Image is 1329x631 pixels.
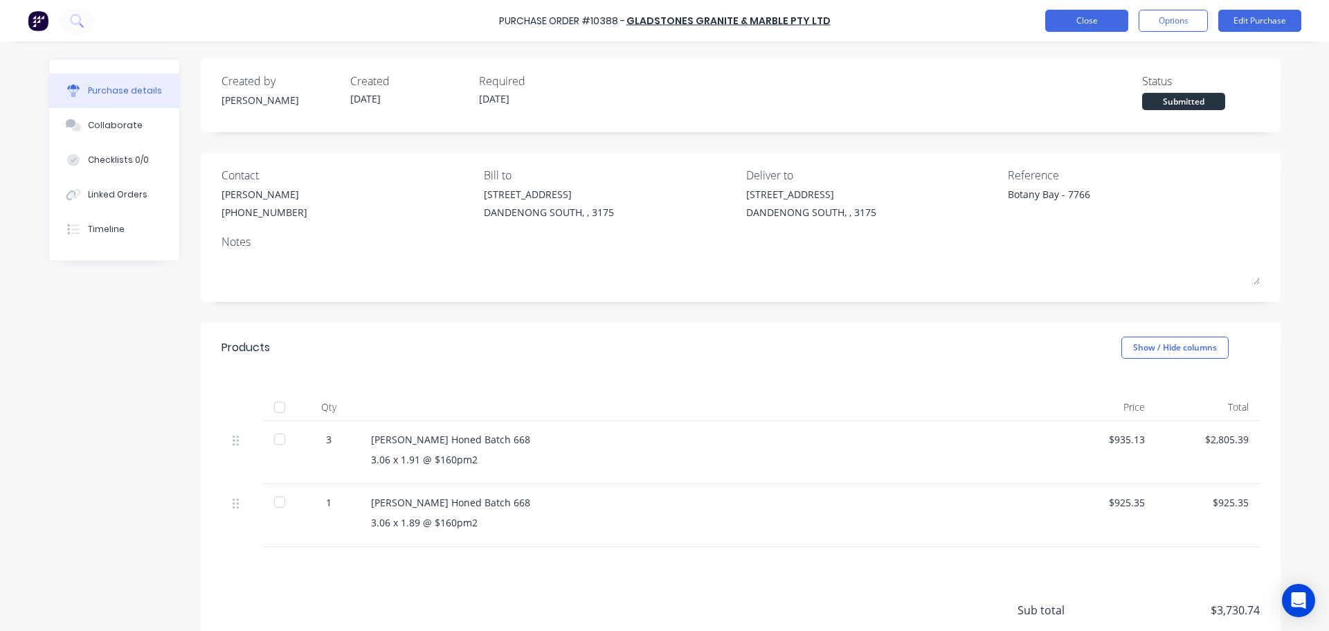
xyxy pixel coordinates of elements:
[626,14,831,28] a: Gladstones Granite & Marble Pty Ltd
[88,188,147,201] div: Linked Orders
[1218,10,1301,32] button: Edit Purchase
[49,212,179,247] button: Timeline
[1167,432,1249,447] div: $2,805.39
[309,432,349,447] div: 3
[221,73,339,89] div: Created by
[1008,187,1181,218] textarea: Botany Bay - 7766
[1018,602,1121,619] span: Sub total
[371,515,1041,530] div: 3.06 x 1.89 @ $160pm2
[88,154,149,166] div: Checklists 0/0
[371,432,1041,447] div: [PERSON_NAME] Honed Batch 668
[221,233,1260,250] div: Notes
[88,223,125,235] div: Timeline
[88,119,143,132] div: Collaborate
[1142,93,1225,110] div: Submitted
[49,73,179,108] button: Purchase details
[1167,495,1249,510] div: $925.35
[479,73,597,89] div: Required
[1282,584,1315,617] div: Open Intercom Messenger
[484,205,614,220] div: DANDENONG SOUTH, , 3175
[371,495,1041,510] div: [PERSON_NAME] Honed Batch 668
[221,187,307,202] div: [PERSON_NAME]
[746,205,876,220] div: DANDENONG SOUTH, , 3175
[484,167,736,184] div: Bill to
[49,143,179,177] button: Checklists 0/0
[298,393,360,421] div: Qty
[1121,337,1229,359] button: Show / Hide columns
[1052,393,1156,421] div: Price
[221,167,473,184] div: Contact
[746,167,998,184] div: Deliver to
[371,452,1041,467] div: 3.06 x 1.91 @ $160pm2
[49,108,179,143] button: Collaborate
[350,73,468,89] div: Created
[221,93,339,107] div: [PERSON_NAME]
[499,14,625,28] div: Purchase Order #10388 -
[1139,10,1208,32] button: Options
[88,85,162,97] div: Purchase details
[309,495,349,510] div: 1
[221,339,270,356] div: Products
[1142,73,1260,89] div: Status
[1008,167,1260,184] div: Reference
[28,10,48,31] img: Factory
[221,205,307,220] div: [PHONE_NUMBER]
[1121,602,1260,619] span: $3,730.74
[1045,10,1128,32] button: Close
[1156,393,1260,421] div: Total
[484,187,614,202] div: [STREET_ADDRESS]
[1063,432,1145,447] div: $935.13
[1063,495,1145,510] div: $925.35
[49,177,179,212] button: Linked Orders
[746,187,876,202] div: [STREET_ADDRESS]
